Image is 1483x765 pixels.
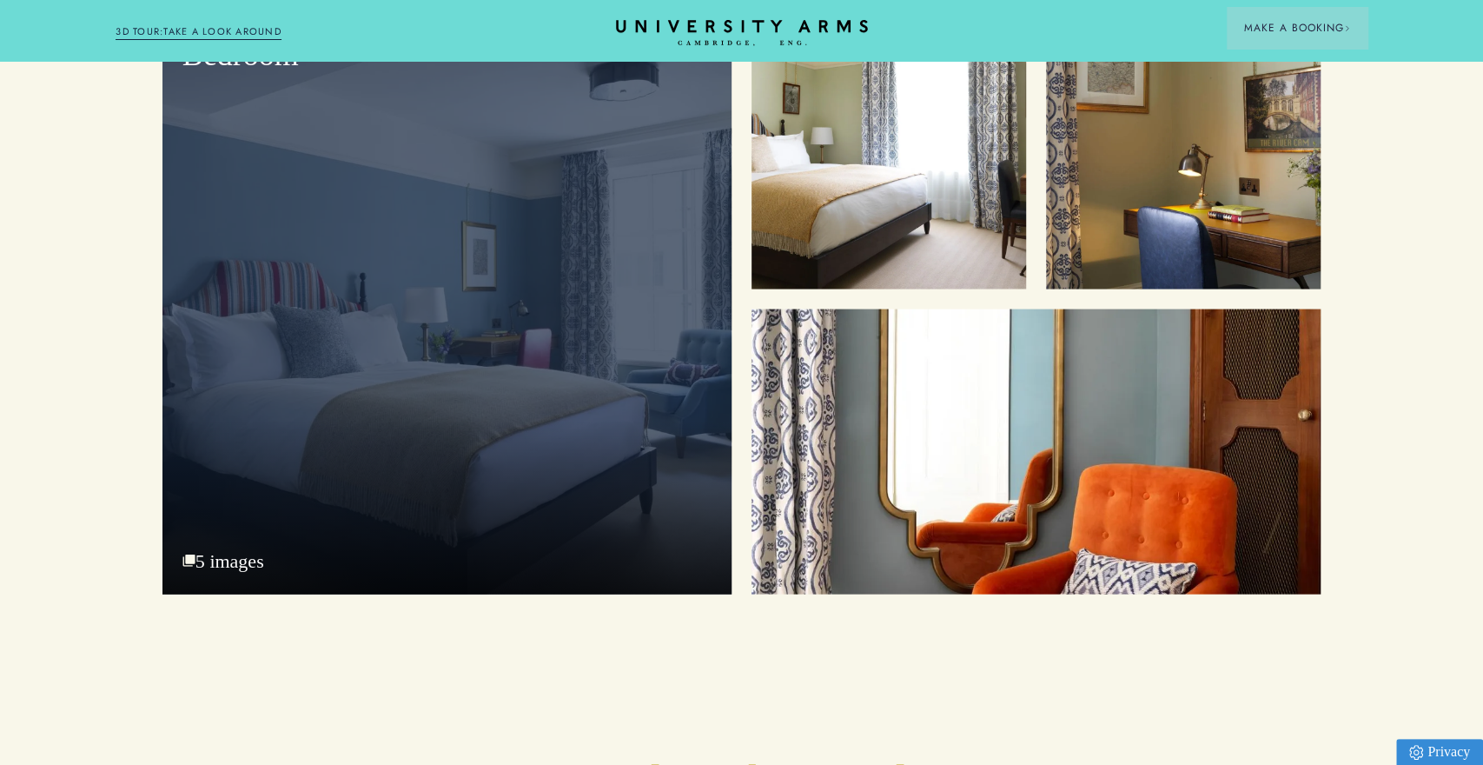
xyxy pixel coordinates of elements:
a: 3D TOUR:TAKE A LOOK AROUND [116,24,281,40]
img: Arrow icon [1344,25,1350,31]
span: Make a Booking [1244,20,1350,36]
img: Privacy [1409,745,1423,760]
a: Privacy [1396,739,1483,765]
button: Make a BookingArrow icon [1227,7,1367,49]
a: Home [616,20,868,47]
